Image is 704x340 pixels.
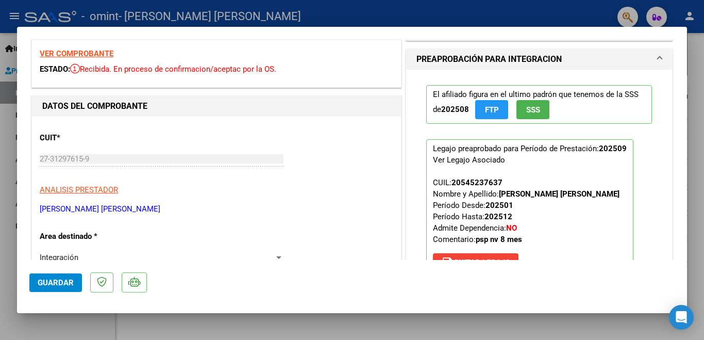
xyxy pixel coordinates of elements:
[441,256,454,268] mat-icon: save
[42,101,147,111] strong: DATOS DEL COMPROBANTE
[476,235,522,244] strong: psp nv 8 mes
[40,231,146,242] p: Area destinado *
[70,64,276,74] span: Recibida. En proceso de confirmacion/aceptac por la OS.
[426,139,633,277] p: Legajo preaprobado para Período de Prestación:
[475,100,508,119] button: FTP
[516,100,549,119] button: SSS
[526,105,540,115] span: SSS
[416,53,562,66] h1: PREAPROBACIÓN PARA INTEGRACION
[485,105,499,115] span: FTP
[38,278,74,287] span: Guardar
[441,105,469,114] strong: 202508
[441,258,510,267] span: Quitar Legajo
[40,49,113,58] a: VER COMPROBANTE
[433,178,619,244] span: CUIL: Nombre y Apellido: Período Desde: Período Hasta: Admite Dependencia:
[451,177,502,188] div: 20545237637
[40,253,78,262] span: Integración
[506,223,517,233] strong: NO
[40,203,393,215] p: [PERSON_NAME] [PERSON_NAME]
[485,201,513,210] strong: 202501
[433,235,522,244] span: Comentario:
[426,85,652,124] p: El afiliado figura en el ultimo padrón que tenemos de la SSS de
[40,132,146,144] p: CUIT
[484,212,512,221] strong: 202512
[40,64,70,74] span: ESTADO:
[599,144,627,153] strong: 202509
[406,70,672,300] div: PREAPROBACIÓN PARA INTEGRACION
[40,185,118,195] span: ANALISIS PRESTADOR
[406,49,672,70] mat-expansion-panel-header: PREAPROBACIÓN PARA INTEGRACION
[433,253,518,272] button: Quitar Legajo
[669,305,694,330] div: Open Intercom Messenger
[29,273,82,292] button: Guardar
[433,154,505,166] div: Ver Legajo Asociado
[499,189,619,199] strong: [PERSON_NAME] [PERSON_NAME]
